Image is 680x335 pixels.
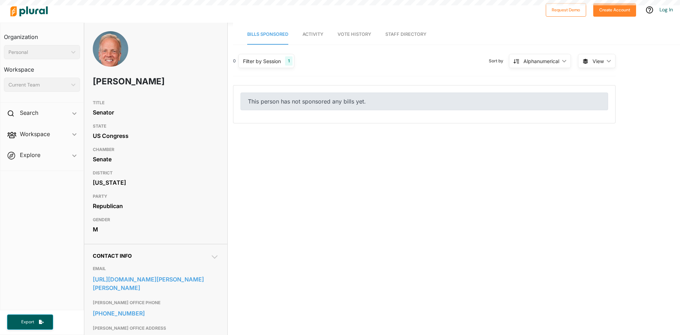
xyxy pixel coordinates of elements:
[93,201,219,211] div: Republican
[16,319,39,325] span: Export
[93,324,219,333] h3: [PERSON_NAME] OFFICE ADDRESS
[93,107,219,118] div: Senator
[593,57,604,65] span: View
[593,6,636,13] a: Create Account
[233,58,236,64] div: 0
[4,59,80,75] h3: Workspace
[8,81,68,89] div: Current Team
[247,24,288,45] a: Bills Sponsored
[659,6,673,13] a: Log In
[20,109,38,117] h2: Search
[93,224,219,235] div: M
[93,154,219,164] div: Senate
[93,264,219,273] h3: EMAIL
[93,31,128,74] img: Headshot of Jerry Moran
[93,177,219,188] div: [US_STATE]
[240,93,608,110] div: This person has not sponsored any bills yet.
[93,99,219,107] h3: TITLE
[93,71,168,92] h1: [PERSON_NAME]
[93,145,219,154] h3: CHAMBER
[489,58,509,64] span: Sort by
[93,216,219,224] h3: GENDER
[593,3,636,17] button: Create Account
[302,24,323,45] a: Activity
[247,32,288,37] span: Bills Sponsored
[285,56,293,66] div: 1
[338,24,371,45] a: Vote History
[93,122,219,130] h3: STATE
[8,49,68,56] div: Personal
[93,192,219,201] h3: PARTY
[93,130,219,141] div: US Congress
[93,308,219,319] a: [PHONE_NUMBER]
[302,32,323,37] span: Activity
[93,274,219,293] a: [URL][DOMAIN_NAME][PERSON_NAME][PERSON_NAME]
[338,32,371,37] span: Vote History
[93,298,219,307] h3: [PERSON_NAME] OFFICE PHONE
[523,57,559,65] div: Alphanumerical
[243,57,281,65] div: Filter by Session
[4,27,80,42] h3: Organization
[7,314,53,330] button: Export
[546,6,586,13] a: Request Demo
[546,3,586,17] button: Request Demo
[93,169,219,177] h3: DISTRICT
[385,24,426,45] a: Staff Directory
[93,253,132,259] span: Contact Info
